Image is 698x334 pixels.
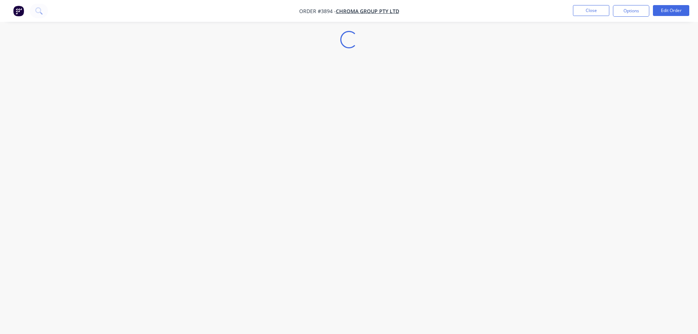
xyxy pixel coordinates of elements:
a: Chroma Group Pty Ltd [336,8,399,15]
button: Options [613,5,649,17]
button: Close [573,5,609,16]
button: Edit Order [653,5,689,16]
span: Order #3894 - [299,8,336,15]
img: Factory [13,5,24,16]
